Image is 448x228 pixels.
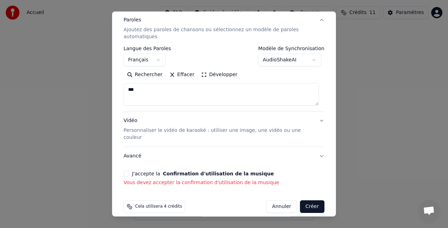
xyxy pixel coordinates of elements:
button: VidéoPersonnaliser le vidéo de karaoké : utiliser une image, une vidéo ou une couleur [124,112,324,147]
p: Vous devez accepter la confirmation d'utilisation de la musique [124,179,324,186]
button: J'accepte la [163,171,274,176]
button: Effacer [166,69,198,80]
button: Rechercher [124,69,166,80]
label: Modèle de Synchronisation [258,46,324,51]
button: Avancé [124,147,324,165]
div: Vidéo [124,117,313,141]
button: ParolesAjoutez des paroles de chansons ou sélectionnez un modèle de paroles automatiques [124,11,324,46]
button: Créer [300,200,324,213]
p: Personnaliser le vidéo de karaoké : utiliser une image, une vidéo ou une couleur [124,127,313,141]
label: J'accepte la [132,171,274,176]
span: Cela utilisera 4 crédits [135,204,182,209]
div: ParolesAjoutez des paroles de chansons ou sélectionnez un modèle de paroles automatiques [124,46,324,111]
p: Ajoutez des paroles de chansons ou sélectionnez un modèle de paroles automatiques [124,26,313,40]
div: Paroles [124,16,141,24]
button: Annuler [266,200,297,213]
button: Développer [198,69,241,80]
label: Langue des Paroles [124,46,171,51]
